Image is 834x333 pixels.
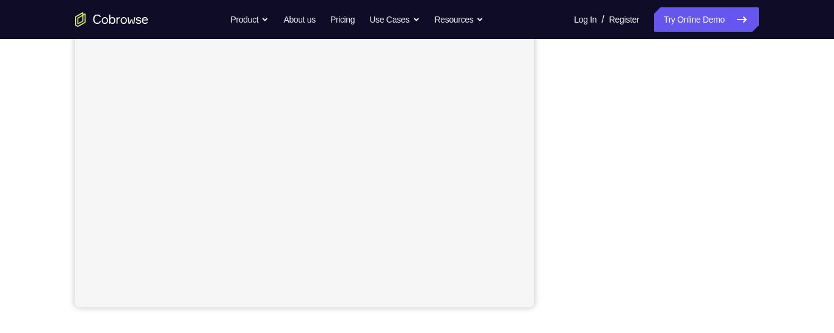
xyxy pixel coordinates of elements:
[609,7,639,32] a: Register
[435,7,484,32] button: Resources
[283,7,315,32] a: About us
[330,7,355,32] a: Pricing
[601,12,604,27] span: /
[369,7,419,32] button: Use Cases
[75,12,148,27] a: Go to the home page
[654,7,759,32] a: Try Online Demo
[574,7,596,32] a: Log In
[231,7,269,32] button: Product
